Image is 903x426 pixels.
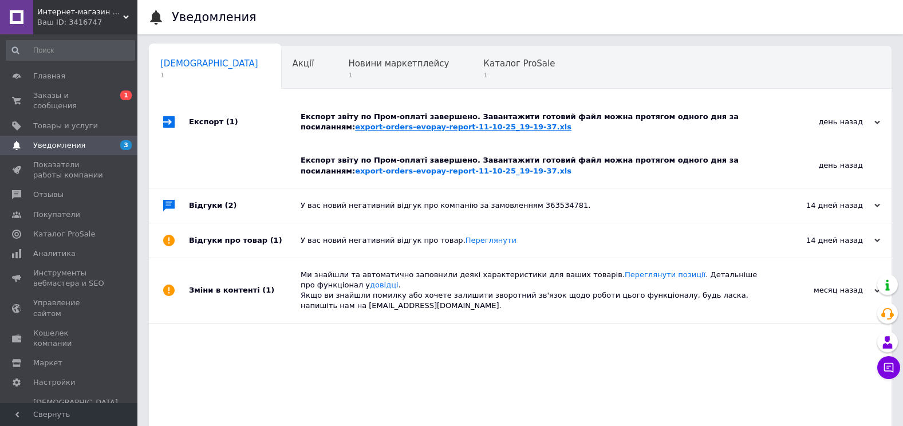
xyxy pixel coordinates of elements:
[301,235,766,246] div: У вас новий негативний відгук про товар.
[766,117,880,127] div: день назад
[160,58,258,69] span: [DEMOGRAPHIC_DATA]
[33,358,62,368] span: Маркет
[766,200,880,211] div: 14 дней назад
[262,286,274,294] span: (1)
[33,377,75,388] span: Настройки
[33,71,65,81] span: Главная
[348,71,449,80] span: 1
[33,229,95,239] span: Каталог ProSale
[225,201,237,210] span: (2)
[370,281,399,289] a: довідці
[33,328,106,349] span: Кошелек компании
[189,258,301,323] div: Зміни в контенті
[483,58,555,69] span: Каталог ProSale
[33,298,106,318] span: Управление сайтом
[120,140,132,150] span: 3
[160,71,258,80] span: 1
[33,90,106,111] span: Заказы и сообщения
[172,10,257,24] h1: Уведомления
[37,17,137,27] div: Ваш ID: 3416747
[355,123,571,131] a: export-orders-evopay-report-11-10-25_19-19-37.xls
[748,144,892,187] div: день назад
[355,167,571,175] a: export-orders-evopay-report-11-10-25_19-19-37.xls
[6,40,135,61] input: Поиск
[293,58,314,69] span: Акції
[189,188,301,223] div: Відгуки
[189,223,301,258] div: Відгуки про товар
[120,90,132,100] span: 1
[301,112,766,132] div: Експорт звіту по Пром-оплаті завершено. Завантажити готовий файл можна протягом одного дня за пос...
[33,160,106,180] span: Показатели работы компании
[766,235,880,246] div: 14 дней назад
[33,140,85,151] span: Уведомления
[270,236,282,244] span: (1)
[625,270,705,279] a: Переглянути позиції
[226,117,238,126] span: (1)
[877,356,900,379] button: Чат с покупателем
[37,7,123,17] span: Интернет-магазин "Smile"
[301,155,748,176] div: Експорт звіту по Пром-оплаті завершено. Завантажити готовий файл можна протягом одного дня за пос...
[348,58,449,69] span: Новини маркетплейсу
[189,100,301,144] div: Експорт
[33,121,98,131] span: Товары и услуги
[766,285,880,295] div: месяц назад
[33,268,106,289] span: Инструменты вебмастера и SEO
[33,249,76,259] span: Аналитика
[33,190,64,200] span: Отзывы
[301,200,766,211] div: У вас новий негативний відгук про компанію за замовленням 363534781.
[466,236,516,244] a: Переглянути
[301,270,766,311] div: Ми знайшли та автоматично заповнили деякі характеристики для ваших товарів. . Детальніше про функ...
[483,71,555,80] span: 1
[33,210,80,220] span: Покупатели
